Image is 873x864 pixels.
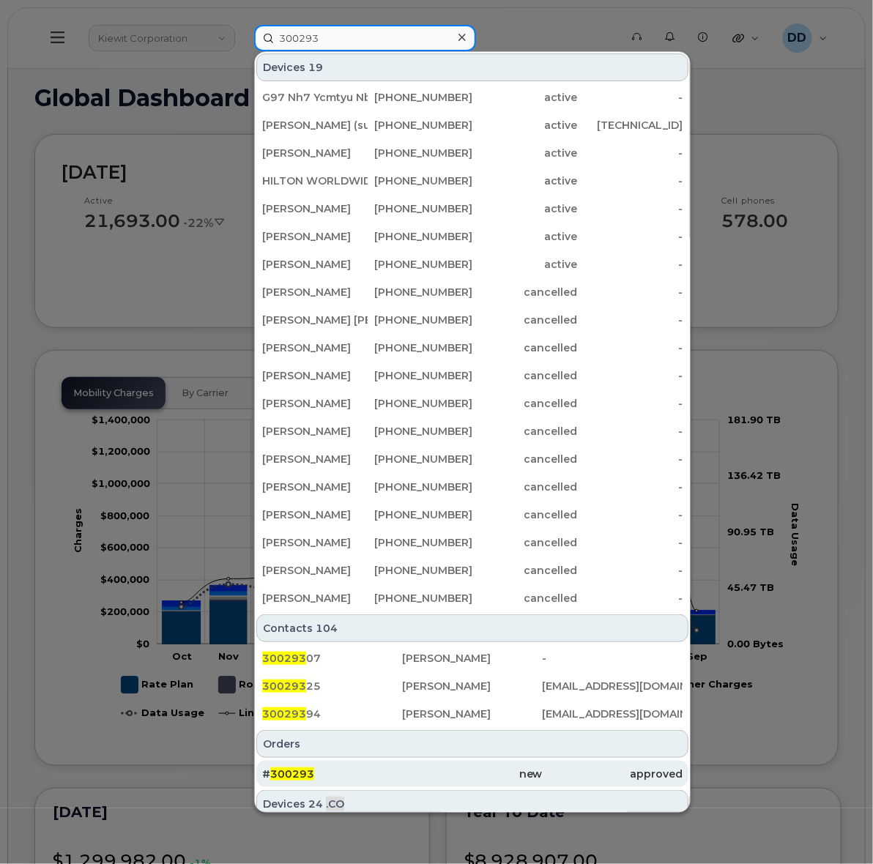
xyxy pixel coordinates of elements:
div: - [578,201,683,216]
div: [PERSON_NAME] [402,679,542,693]
span: 300293 [262,707,306,720]
div: - [543,651,683,666]
div: [PHONE_NUMBER] [368,174,473,188]
div: [PHONE_NUMBER] [368,146,473,160]
a: [PERSON_NAME] [PERSON_NAME][PHONE_NUMBER]cancelled- [256,307,688,333]
div: cancelled [472,313,578,327]
span: 104 [316,621,338,636]
div: [PHONE_NUMBER] [368,480,473,494]
div: [PERSON_NAME] [262,480,368,494]
div: [PHONE_NUMBER] [368,535,473,550]
div: [PERSON_NAME] [262,257,368,272]
div: # [262,767,402,781]
span: 300293 [262,652,306,665]
a: HILTON WORLDWIDE HOLDINGS INC.[PHONE_NUMBER]active- [256,168,688,194]
a: #300293newapproved [256,761,688,787]
div: [PERSON_NAME] [262,229,368,244]
a: 30029307[PERSON_NAME]- [256,645,688,671]
div: [PERSON_NAME] [262,201,368,216]
a: 30029325[PERSON_NAME][EMAIL_ADDRESS][DOMAIN_NAME] [256,673,688,699]
div: [PERSON_NAME] [262,507,368,522]
div: [PERSON_NAME] [262,285,368,299]
a: [PERSON_NAME][PHONE_NUMBER]cancelled- [256,418,688,444]
iframe: Messenger Launcher [809,800,862,853]
span: 19 [308,60,323,75]
div: [PERSON_NAME] [262,368,368,383]
div: [PHONE_NUMBER] [368,257,473,272]
div: cancelled [472,507,578,522]
div: [TECHNICAL_ID] [578,118,683,133]
a: [PERSON_NAME][PHONE_NUMBER]active- [256,251,688,278]
div: - [578,174,683,188]
div: [PHONE_NUMBER] [368,313,473,327]
div: - [578,424,683,439]
div: [PHONE_NUMBER] [368,201,473,216]
div: active [472,201,578,216]
div: [EMAIL_ADDRESS][DOMAIN_NAME] [543,707,683,721]
div: HILTON WORLDWIDE HOLDINGS INC. [262,174,368,188]
div: - [578,146,683,160]
a: [PERSON_NAME][PHONE_NUMBER]cancelled- [256,474,688,500]
a: [PERSON_NAME][PHONE_NUMBER]cancelled- [256,390,688,417]
div: active [472,257,578,272]
a: [PERSON_NAME][PHONE_NUMBER]active- [256,140,688,166]
div: [PERSON_NAME] [262,563,368,578]
div: cancelled [472,535,578,550]
div: cancelled [472,424,578,439]
div: - [578,535,683,550]
div: [PERSON_NAME] [262,591,368,606]
a: [PERSON_NAME][PHONE_NUMBER]cancelled- [256,335,688,361]
div: cancelled [472,396,578,411]
div: - [578,90,683,105]
div: [PHONE_NUMBER] [368,229,473,244]
div: - [578,257,683,272]
div: [PERSON_NAME] [262,535,368,550]
div: cancelled [472,591,578,606]
div: [PERSON_NAME] [262,340,368,355]
a: [PERSON_NAME][PHONE_NUMBER]cancelled- [256,362,688,389]
div: active [472,229,578,244]
span: 300293 [270,767,314,781]
div: - [578,229,683,244]
span: 300293 [262,679,306,693]
div: [PHONE_NUMBER] [368,452,473,466]
div: [PERSON_NAME] [262,396,368,411]
div: - [578,452,683,466]
div: Orders [256,730,688,758]
div: [PHONE_NUMBER] [368,424,473,439]
div: [PHONE_NUMBER] [368,285,473,299]
a: [PERSON_NAME][PHONE_NUMBER]cancelled- [256,446,688,472]
span: 24 [308,797,323,811]
div: active [472,174,578,188]
div: 07 [262,651,402,666]
div: active [472,90,578,105]
div: [EMAIL_ADDRESS][DOMAIN_NAME] [543,679,683,693]
div: [PHONE_NUMBER] [368,340,473,355]
div: [PHONE_NUMBER] [368,563,473,578]
div: [PHONE_NUMBER] [368,396,473,411]
div: - [578,313,683,327]
a: [PERSON_NAME][PHONE_NUMBER]cancelled- [256,502,688,528]
a: [PERSON_NAME] (survey)[PHONE_NUMBER]active[TECHNICAL_ID] [256,112,688,138]
div: [PHONE_NUMBER] [368,591,473,606]
a: [PERSON_NAME][PHONE_NUMBER]cancelled- [256,279,688,305]
div: cancelled [472,368,578,383]
div: [PERSON_NAME] [402,707,542,721]
div: active [472,146,578,160]
div: cancelled [472,563,578,578]
div: - [578,368,683,383]
a: [PERSON_NAME][PHONE_NUMBER]cancelled- [256,585,688,611]
div: [PHONE_NUMBER] [368,507,473,522]
div: [PHONE_NUMBER] [368,118,473,133]
div: G97 Nh7 Ycmtyu Nbi [262,90,368,105]
span: .CO [326,797,344,811]
div: [PHONE_NUMBER] [368,90,473,105]
a: [PERSON_NAME][PHONE_NUMBER]active- [256,195,688,222]
div: [PHONE_NUMBER] [368,368,473,383]
div: approved [543,767,683,781]
div: [PERSON_NAME] [262,424,368,439]
a: [PERSON_NAME][PHONE_NUMBER]cancelled- [256,557,688,584]
a: [PERSON_NAME][PHONE_NUMBER]active- [256,223,688,250]
div: 25 [262,679,402,693]
div: 94 [262,707,402,721]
